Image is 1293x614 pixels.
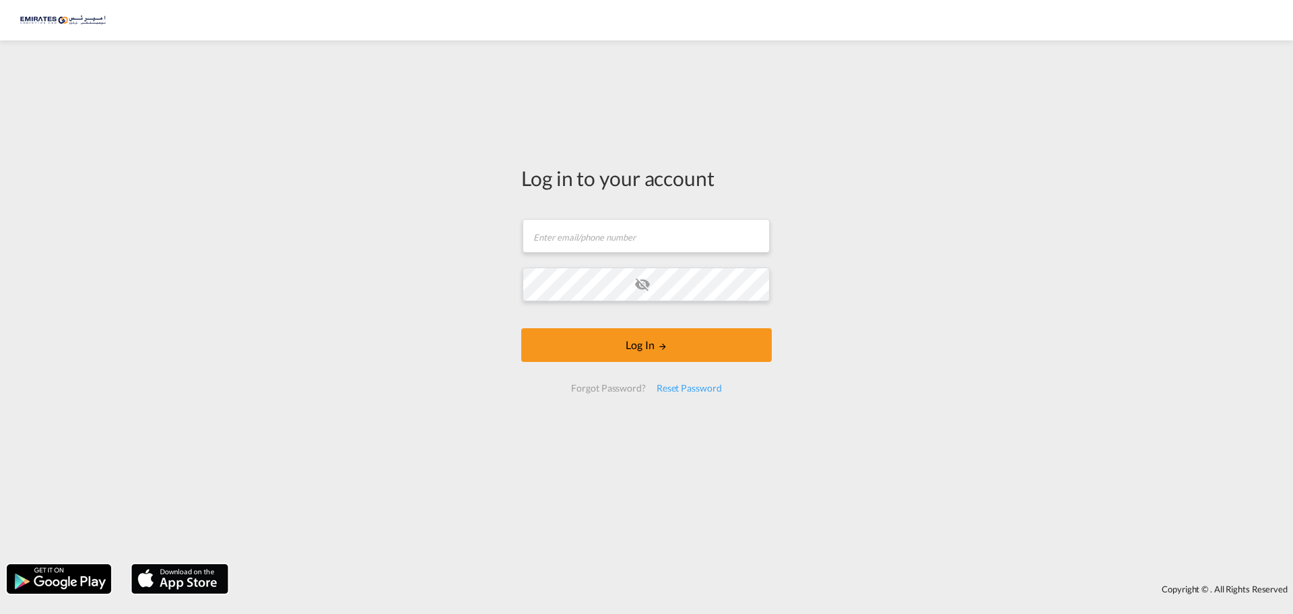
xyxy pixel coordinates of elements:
[521,164,772,192] div: Log in to your account
[634,276,651,293] md-icon: icon-eye-off
[20,5,111,36] img: c67187802a5a11ec94275b5db69a26e6.png
[521,328,772,362] button: LOGIN
[523,219,770,253] input: Enter email/phone number
[130,563,230,595] img: apple.png
[5,563,112,595] img: google.png
[235,578,1293,601] div: Copyright © . All Rights Reserved
[651,376,727,400] div: Reset Password
[566,376,651,400] div: Forgot Password?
